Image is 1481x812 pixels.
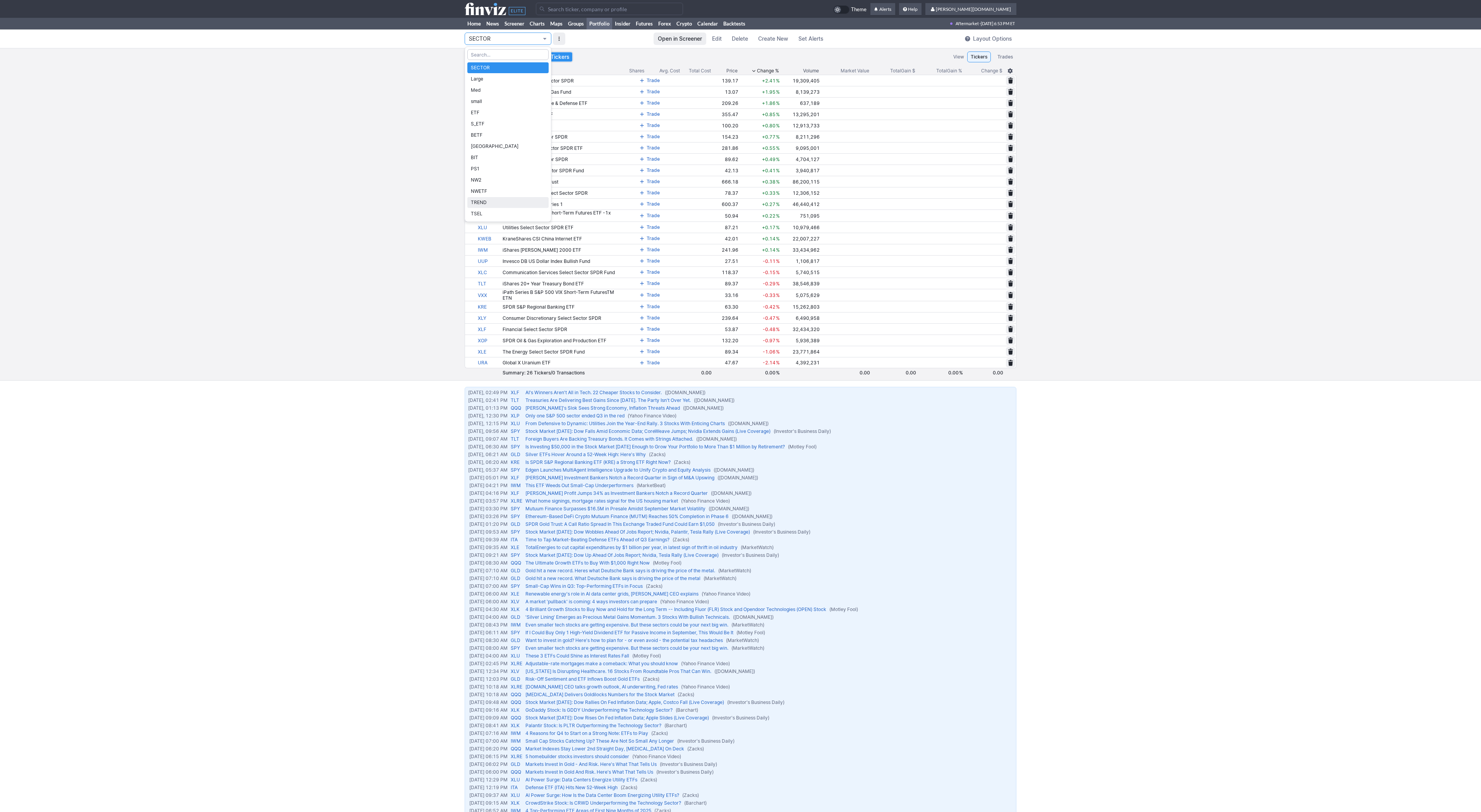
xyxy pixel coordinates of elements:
[471,154,545,161] span: BIT
[467,49,549,60] input: Search…
[471,109,545,117] span: ETF
[471,199,545,206] span: TREND
[471,86,545,94] span: Med
[471,165,545,173] span: PS1
[471,75,545,83] span: Large
[471,131,545,139] span: BETF
[471,210,545,218] span: TSEL
[471,120,545,128] span: S_ETF
[471,98,545,105] span: small
[471,187,545,195] span: NWETF
[471,176,545,184] span: NW2
[471,142,545,150] span: [GEOGRAPHIC_DATA]
[471,64,545,72] span: SECTOR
